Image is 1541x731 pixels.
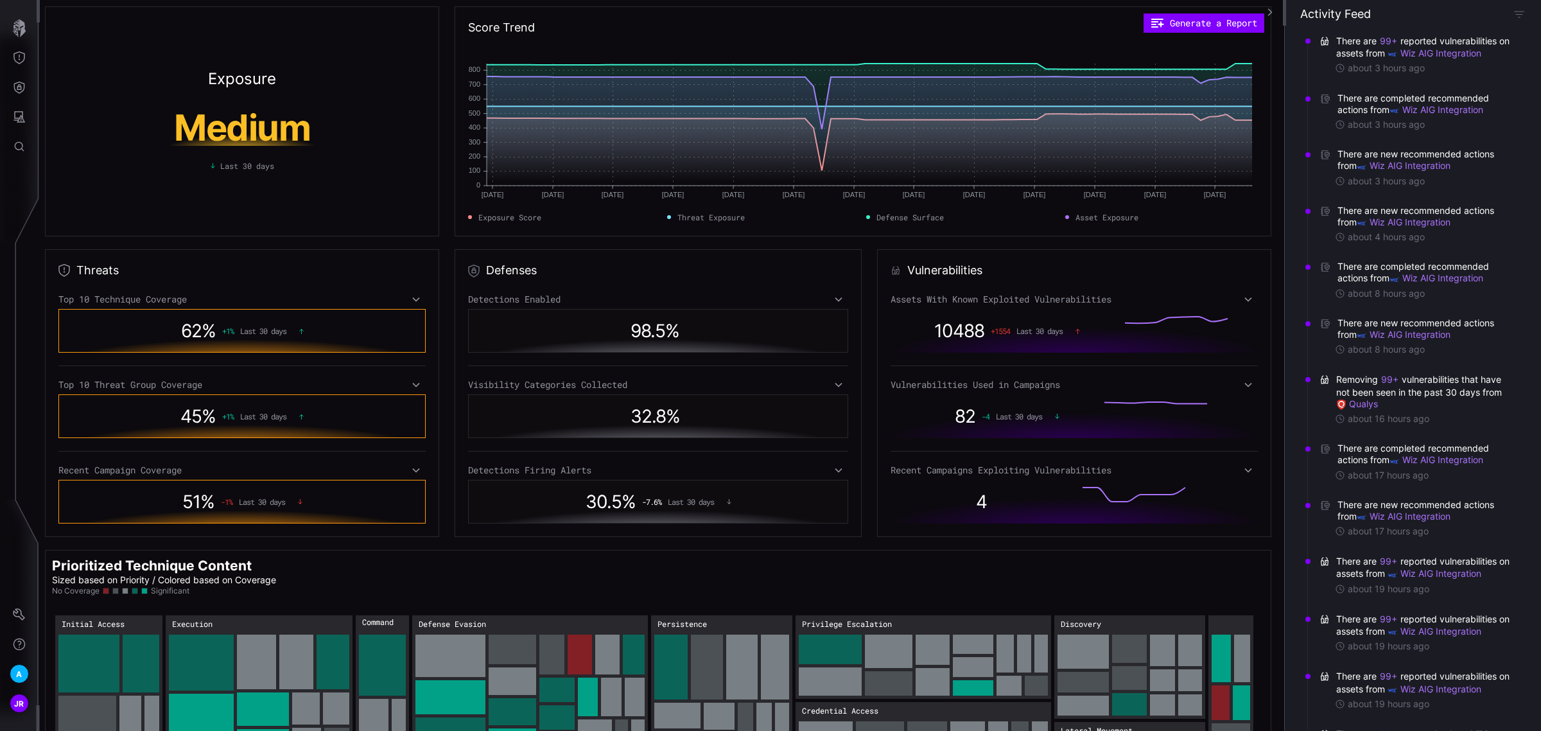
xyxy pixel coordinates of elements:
rect: Discovery → Discovery:Network Sniffing: 19 [1178,669,1202,691]
text: [DATE] [963,191,986,198]
span: Removing vulnerabilities that have not been seen in the past 30 days from [1336,373,1513,410]
img: Wiz [1357,330,1367,340]
h2: Prioritized Technique Content [52,557,1264,574]
span: There are completed recommended actions from [1337,92,1513,116]
rect: Persistence → Persistence:Account Manipulation: 36 [654,703,701,728]
rect: Discovery → Discovery:Process Discovery: 26 [1178,635,1202,666]
span: There are new recommended actions from [1337,205,1513,228]
text: 800 [469,66,480,73]
rect: Execution → Execution:Windows Command Shell: 61 [237,635,276,689]
a: Wiz AIG Integration [1357,329,1450,340]
rect: Defense Evasion → Defense Evasion:Impair Defenses: 30 [539,635,564,674]
time: about 19 hours ago [1348,640,1429,652]
div: Vulnerabilities Used in Campaigns [891,379,1258,391]
rect: Privilege Escalation → Privilege Escalation:Process Injection: 24 [953,680,993,696]
p: Sized based on Priority / Colored based on Coverage [52,574,1264,586]
h2: Score Trend [468,20,535,35]
span: -1 % [221,497,232,506]
div: Detections Enabled [468,294,848,305]
span: There are reported vulnerabilities on assets from [1336,555,1513,579]
text: [DATE] [783,191,805,198]
text: 400 [469,123,480,131]
rect: Execution → Execution:Service Execution: 26 [323,692,349,725]
rect: Privilege Escalation → Privilege Escalation:Exploitation for Privilege Escalation: 29 [953,635,993,654]
a: Wiz AIG Integration [1388,626,1481,637]
img: Wiz [1388,49,1398,59]
img: Wiz [1389,105,1400,116]
span: 51 % [182,491,214,513]
a: Qualys [1336,398,1378,409]
rect: Execution → Execution:Command and Scripting Interpreter: 50 [237,692,289,726]
rect: Execution → Execution:JavaScript: 27 [292,692,320,725]
text: 100 [469,166,480,174]
button: JR [1,689,38,718]
span: There are new recommended actions from [1337,148,1513,172]
rect: Discovery → Discovery:Local Account: 18 [1178,694,1202,716]
text: 600 [469,94,480,102]
text: [DATE] [903,191,925,198]
img: Wiz [1357,218,1367,228]
div: Recent Campaign Coverage [58,464,426,476]
span: + 1554 [991,326,1010,335]
text: [DATE] [1023,191,1046,198]
button: Generate a Report [1144,13,1264,33]
rect: Defense Evasion → Defense Evasion:Mshta: 26 [539,705,575,730]
div: Detections Firing Alerts [468,464,848,476]
img: Wiz [1388,685,1398,695]
time: about 4 hours ago [1348,231,1425,243]
span: Exposure Score [478,211,541,223]
rect: Defense Evasion → Defense Evasion:Cloud Accounts: 24 [601,678,622,716]
span: 82 [955,405,975,427]
rect: Privilege Escalation → Privilege Escalation:Cloud Accounts: 24 [997,635,1014,673]
rect: Command and Control → Command and Control:Ingress Tool Transfer: 88 [359,635,406,696]
rect: Initial Access → Initial Access:Valid Accounts: 63 [123,635,159,692]
text: [DATE] [662,191,684,198]
a: Wiz AIG Integration [1389,454,1483,465]
time: about 17 hours ago [1348,525,1429,537]
span: JR [14,697,24,710]
span: There are new recommended actions from [1337,499,1513,522]
span: No Coverage [52,586,100,596]
time: about 3 hours ago [1348,119,1425,130]
text: 500 [469,109,480,117]
rect: Defense Evasion → Defense Evasion:Abuse Elevation Control Mechanism: 29 [595,635,620,674]
img: Wiz [1389,274,1400,285]
rect: Discovery → Discovery:System Network Connections Discovery: 20 [1150,669,1175,691]
span: Significant [151,586,189,596]
rect: Persistence → Persistence:Scheduled Task: 54 [761,635,789,700]
a: Wiz AIG Integration [1389,272,1483,283]
rect: Defense Evasion → Defense Evasion:Bypass User Account Control: 41 [489,635,536,664]
span: Last 30 days [668,497,714,506]
rect: Persistence → Persistence:Valid Accounts: 63 [654,635,688,700]
rect: Collection → Collection:Keylogging: 23 [1233,685,1250,720]
span: There are reported vulnerabilities on assets from [1336,613,1513,637]
a: Wiz AIG Integration [1388,568,1481,579]
a: Wiz AIG Integration [1357,511,1450,522]
span: + 1 % [222,412,234,421]
time: about 16 hours ago [1348,413,1429,425]
time: about 8 hours ago [1348,288,1425,299]
rect: Privilege Escalation → Privilege Escalation:Hijack Execution Flow: 21 [1017,635,1031,673]
text: 200 [469,152,480,160]
span: + 1 % [222,326,234,335]
span: 30.5 % [586,491,636,513]
text: [DATE] [1144,191,1167,198]
h1: Medium [121,110,363,146]
time: about 3 hours ago [1348,62,1425,74]
button: 99+ [1379,35,1398,48]
span: Defense Surface [876,211,944,223]
span: Threat Exposure [677,211,745,223]
a: Wiz AIG Integration [1357,216,1450,227]
span: 4 [976,491,987,513]
rect: Collection → Collection:Data from Cloud Storage: 24 [1212,685,1230,720]
span: 32.8 % [631,405,680,427]
span: There are completed recommended actions from [1337,443,1513,466]
span: There are completed recommended actions from [1337,261,1513,284]
rect: Defense Evasion → Defense Evasion:Disable or Modify Tools: 67 [415,680,485,714]
img: Qualys VMDR [1336,400,1346,410]
button: 99+ [1379,613,1398,626]
rect: Privilege Escalation → Privilege Escalation:Abuse Elevation Control Mechanism: 29 [953,657,993,677]
rect: Discovery → Discovery:System Network Configuration Discovery: 27 [1112,693,1147,716]
div: Assets With Known Exploited Vulnerabilities [891,294,1258,305]
div: Top 10 Threat Group Coverage [58,379,426,391]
